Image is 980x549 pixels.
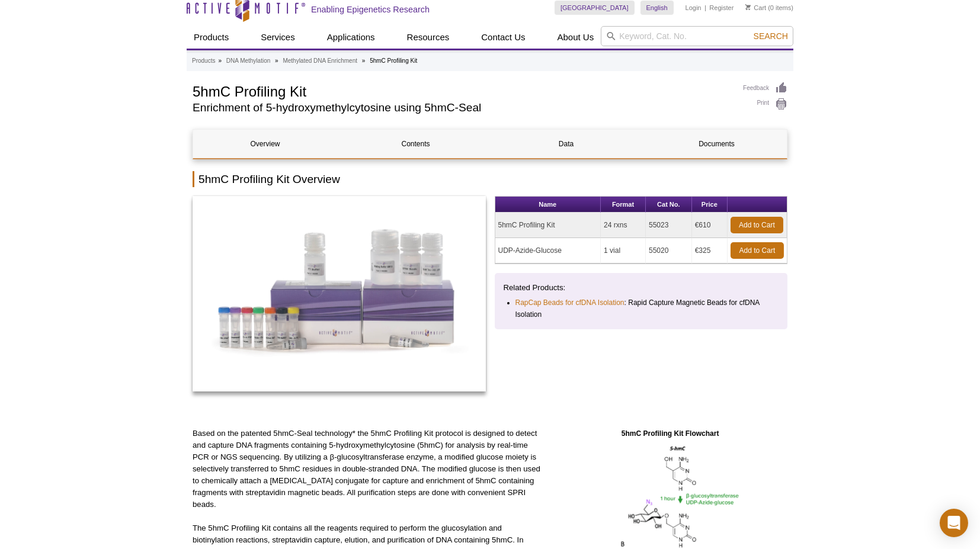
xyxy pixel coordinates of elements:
[601,197,646,213] th: Format
[686,4,702,12] a: Login
[495,197,601,213] th: Name
[187,26,236,49] a: Products
[283,56,357,66] a: Methylated DNA Enrichment
[645,130,789,158] a: Documents
[555,1,635,15] a: [GEOGRAPHIC_DATA]
[254,26,302,49] a: Services
[743,82,787,95] a: Feedback
[745,1,793,15] li: (0 items)
[320,26,382,49] a: Applications
[504,282,779,294] p: Related Products:
[646,213,692,238] td: 55023
[940,509,968,537] div: Open Intercom Messenger
[646,197,692,213] th: Cat No.
[193,102,731,113] h2: Enrichment of 5-hydroxymethylcytosine using 5hmC-Seal
[193,196,486,391] img: 5hmC Profiling Kit
[550,26,601,49] a: About Us
[193,171,787,187] h2: 5hmC Profiling Kit Overview
[601,238,646,264] td: 1 vial
[193,428,544,511] p: Based on the patented 5hmC-Seal technology* the 5hmC Profiling Kit protocol is designed to detect...
[494,130,638,158] a: Data
[731,217,783,233] a: Add to Cart
[495,213,601,238] td: 5hmC Profiling Kit
[275,57,278,64] li: »
[400,26,457,49] a: Resources
[731,242,784,259] a: Add to Cart
[495,238,601,264] td: UDP-Azide-Glucose
[218,57,222,64] li: »
[193,130,337,158] a: Overview
[515,297,624,309] a: RapCap Beads for cfDNA Isolation
[692,238,728,264] td: €325
[750,31,792,41] button: Search
[692,197,728,213] th: Price
[646,238,692,264] td: 55020
[601,26,793,46] input: Keyword, Cat. No.
[515,297,768,320] li: : Rapid Capture Magnetic Beads for cfDNA Isolation
[311,4,430,15] h2: Enabling Epigenetics Research
[362,57,366,64] li: »
[192,56,215,66] a: Products
[754,31,788,41] span: Search
[370,57,417,64] li: 5hmC Profiling Kit
[193,82,731,99] h1: 5hmC Profiling Kit
[474,26,532,49] a: Contact Us
[226,56,270,66] a: DNA Methylation
[745,4,766,12] a: Cart
[704,1,706,15] li: |
[640,1,674,15] a: English
[745,4,751,10] img: Your Cart
[709,4,734,12] a: Register
[622,429,719,438] strong: 5hmC Profiling Kit Flowchart
[601,213,646,238] td: 24 rxns
[692,213,728,238] td: €610
[743,98,787,111] a: Print
[344,130,488,158] a: Contents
